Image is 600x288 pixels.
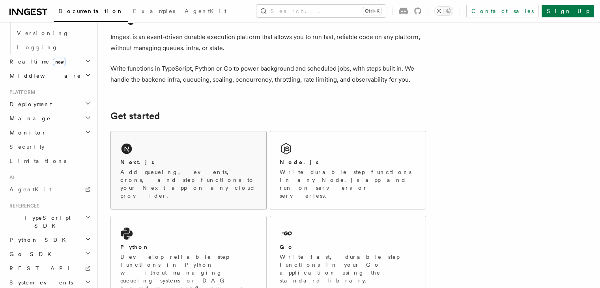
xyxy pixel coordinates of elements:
[6,125,93,140] button: Monitor
[53,58,66,66] span: new
[363,7,381,15] kbd: Ctrl+K
[6,247,93,261] button: Go SDK
[6,279,73,286] span: System events
[6,58,66,65] span: Realtime
[6,214,85,230] span: TypeScript SDK
[280,158,319,166] h2: Node.js
[9,186,51,193] span: AgentKit
[9,265,77,271] span: REST API
[110,32,426,54] p: Inngest is an event-driven durable execution platform that allows you to run fast, reliable code ...
[280,168,416,200] p: Write durable step functions in any Node.js app and run on servers or serverless.
[6,174,15,181] span: AI
[6,114,51,122] span: Manage
[6,261,93,275] a: REST API
[54,2,128,22] a: Documentation
[6,111,93,125] button: Manage
[14,40,93,54] a: Logging
[110,131,267,209] a: Next.jsAdd queueing, events, crons, and step functions to your Next app on any cloud provider.
[542,5,594,17] a: Sign Up
[434,6,453,16] button: Toggle dark mode
[110,110,160,122] a: Get started
[17,44,58,50] span: Logging
[6,72,81,80] span: Middleware
[9,144,45,150] span: Security
[6,140,93,154] a: Security
[6,69,93,83] button: Middleware
[185,8,226,14] span: AgentKit
[6,211,93,233] button: TypeScript SDK
[6,100,52,108] span: Deployment
[6,250,56,258] span: Go SDK
[180,2,231,21] a: AgentKit
[120,158,154,166] h2: Next.js
[6,97,93,111] button: Deployment
[6,203,39,209] span: References
[280,243,294,251] h2: Go
[256,5,386,17] button: Search...Ctrl+K
[14,26,93,40] a: Versioning
[6,154,93,168] a: Limitations
[9,158,66,164] span: Limitations
[270,131,426,209] a: Node.jsWrite durable step functions in any Node.js app and run on servers or serverless.
[6,129,47,137] span: Monitor
[6,182,93,196] a: AgentKit
[58,8,123,14] span: Documentation
[120,168,257,200] p: Add queueing, events, crons, and step functions to your Next app on any cloud provider.
[133,8,175,14] span: Examples
[128,2,180,21] a: Examples
[6,54,93,69] button: Realtimenew
[110,63,426,85] p: Write functions in TypeScript, Python or Go to power background and scheduled jobs, with steps bu...
[280,253,416,284] p: Write fast, durable step functions in your Go application using the standard library.
[6,89,36,95] span: Platform
[120,243,150,251] h2: Python
[6,236,71,244] span: Python SDK
[17,30,69,36] span: Versioning
[6,233,93,247] button: Python SDK
[466,5,538,17] a: Contact sales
